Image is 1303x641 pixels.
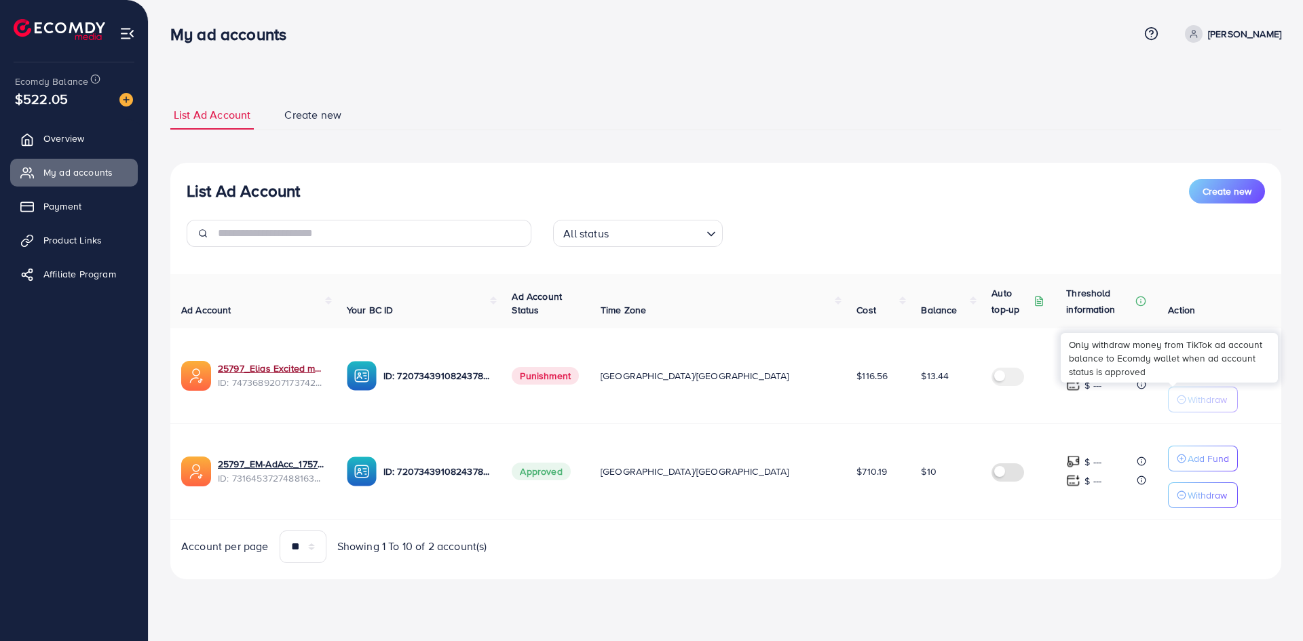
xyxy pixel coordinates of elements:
span: Account per page [181,539,269,554]
p: [PERSON_NAME] [1208,26,1281,42]
a: Payment [10,193,138,220]
h3: My ad accounts [170,24,297,44]
button: Add Fund [1168,446,1238,471]
img: top-up amount [1066,454,1080,469]
span: Showing 1 To 10 of 2 account(s) [337,539,487,554]
img: top-up amount [1066,473,1080,488]
a: Product Links [10,227,138,254]
span: Create new [284,107,341,123]
div: <span class='underline'>25797_Elias Excited media_1740103877542</span></br>7473689207173742608 [218,362,325,389]
img: ic-ads-acc.e4c84228.svg [181,457,211,486]
button: Withdraw [1168,482,1238,508]
span: Action [1168,303,1195,317]
span: Your BC ID [347,303,394,317]
iframe: Chat [1245,580,1293,631]
span: [GEOGRAPHIC_DATA]/[GEOGRAPHIC_DATA] [601,465,789,478]
span: All status [561,224,611,244]
span: My ad accounts [43,166,113,179]
span: Overview [43,132,84,145]
span: Ad Account Status [512,290,562,317]
span: ID: 7473689207173742608 [218,376,325,389]
p: Withdraw [1188,487,1227,503]
span: List Ad Account [174,107,250,123]
input: Search for option [613,221,701,244]
p: $ --- [1084,454,1101,470]
span: Punishment [512,367,579,385]
span: $522.05 [15,89,68,109]
p: Auto top-up [992,285,1031,317]
span: Product Links [43,233,102,247]
p: Withdraw [1188,391,1227,408]
p: ID: 7207343910824378369 [383,463,491,480]
img: ic-ba-acc.ded83a64.svg [347,361,377,391]
p: ID: 7207343910824378369 [383,368,491,384]
img: menu [119,26,135,41]
a: 25797_Elias Excited media_1740103877542 [218,362,325,375]
img: logo [14,19,105,40]
p: Add Fund [1188,450,1229,467]
span: Affiliate Program [43,267,116,281]
div: Search for option [553,220,723,247]
span: [GEOGRAPHIC_DATA]/[GEOGRAPHIC_DATA] [601,369,789,383]
span: Balance [921,303,957,317]
img: ic-ads-acc.e4c84228.svg [181,361,211,391]
span: $710.19 [856,465,887,478]
div: Only withdraw money from TikTok ad account balance to Ecomdy wallet when ad account status is app... [1061,333,1278,382]
a: Affiliate Program [10,260,138,288]
img: image [119,93,133,106]
span: Cost [856,303,876,317]
span: Approved [512,463,570,480]
p: $ --- [1084,473,1101,489]
a: [PERSON_NAME] [1179,25,1281,43]
a: 25797_EM-AdAcc_1757236227748 [218,457,325,471]
span: $13.44 [921,369,949,383]
button: Create new [1189,179,1265,203]
a: Overview [10,125,138,152]
button: Withdraw [1168,387,1238,412]
span: Create new [1203,184,1251,198]
span: Payment [43,199,81,213]
span: ID: 7316453727488163841 [218,471,325,485]
h3: List Ad Account [187,181,300,201]
span: $116.56 [856,369,888,383]
span: Ad Account [181,303,231,317]
span: $10 [921,465,936,478]
div: <span class='underline'>25797_EM-AdAcc_1757236227748</span></br>7316453727488163841 [218,457,325,485]
a: My ad accounts [10,159,138,186]
span: Ecomdy Balance [15,75,88,88]
p: Threshold information [1066,285,1133,317]
span: Time Zone [601,303,646,317]
img: ic-ba-acc.ded83a64.svg [347,457,377,486]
